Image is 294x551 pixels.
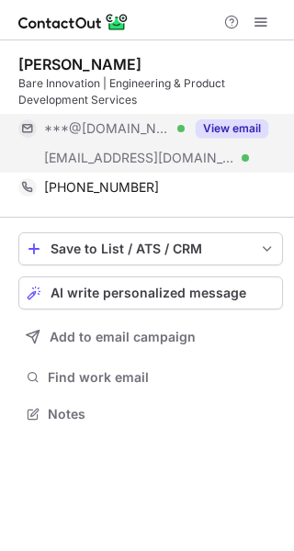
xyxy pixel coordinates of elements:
button: Notes [18,401,283,427]
span: Notes [48,406,276,422]
button: Reveal Button [196,119,268,138]
span: ***@[DOMAIN_NAME] [44,120,171,137]
div: [PERSON_NAME] [18,55,141,73]
button: save-profile-one-click [18,232,283,265]
button: AI write personalized message [18,276,283,309]
span: Add to email campaign [50,330,196,344]
img: ContactOut v5.3.10 [18,11,129,33]
span: [PHONE_NUMBER] [44,179,159,196]
span: Find work email [48,369,276,386]
span: [EMAIL_ADDRESS][DOMAIN_NAME] [44,150,235,166]
button: Add to email campaign [18,320,283,354]
button: Find work email [18,365,283,390]
div: Bare Innovation | Engineering & Product Development Services [18,75,283,108]
span: AI write personalized message [51,286,246,300]
div: Save to List / ATS / CRM [51,242,251,256]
